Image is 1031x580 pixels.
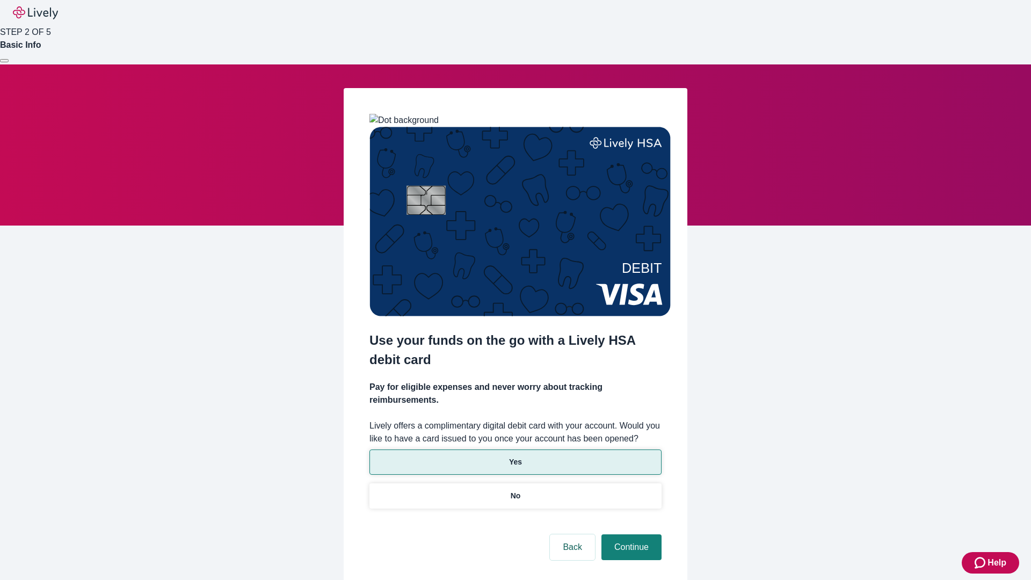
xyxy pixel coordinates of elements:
[962,552,1019,574] button: Zendesk support iconHelp
[369,114,439,127] img: Dot background
[369,331,662,369] h2: Use your funds on the go with a Lively HSA debit card
[511,490,521,502] p: No
[369,419,662,445] label: Lively offers a complimentary digital debit card with your account. Would you like to have a card...
[509,456,522,468] p: Yes
[988,556,1006,569] span: Help
[975,556,988,569] svg: Zendesk support icon
[369,483,662,509] button: No
[369,450,662,475] button: Yes
[601,534,662,560] button: Continue
[13,6,58,19] img: Lively
[369,127,671,316] img: Debit card
[550,534,595,560] button: Back
[369,381,662,407] h4: Pay for eligible expenses and never worry about tracking reimbursements.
